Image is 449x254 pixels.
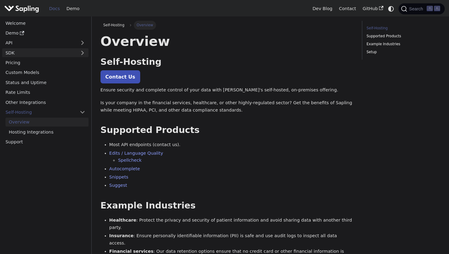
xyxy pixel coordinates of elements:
[367,41,438,47] a: Example Industries
[2,58,89,67] a: Pricing
[434,6,440,11] kbd: K
[4,4,39,13] img: Sapling.ai
[2,108,89,117] a: Self-Hosting
[407,6,427,11] span: Search
[2,98,89,107] a: Other Integrations
[100,99,353,114] p: Is your company in the financial services, healthcare, or other highly-regulated sector? Get the ...
[100,33,353,50] h1: Overview
[2,68,89,77] a: Custom Models
[427,6,433,11] kbd: ⌘
[2,88,89,97] a: Rate Limits
[367,25,438,31] a: Self-Hosting
[2,29,89,38] a: Demo
[100,21,127,29] span: Self-Hosting
[109,151,163,156] a: Edits / Language Quality
[109,183,127,188] a: Suggest
[63,4,83,13] a: Demo
[109,233,134,238] strong: Insurance
[2,39,76,47] a: API
[76,39,89,47] button: Expand sidebar category 'API'
[2,48,76,57] a: SDK
[109,217,353,231] li: : Protect the privacy and security of patient information and avoid sharing data with another thi...
[109,232,353,247] li: : Ensure personally identifiable information (PII) is safe and use audit logs to inspect all data...
[109,166,140,171] a: Autocomplete
[100,87,353,94] p: Ensure security and complete control of your data with [PERSON_NAME]'s self-hosted, on-premises o...
[109,218,137,223] strong: Healthcare
[399,3,444,14] button: Search (Command+K)
[76,48,89,57] button: Expand sidebar category 'SDK'
[134,21,156,29] span: Overview
[367,49,438,55] a: Setup
[109,141,353,149] li: Most API endpoints (contact us).
[109,249,154,254] strong: Financial services
[100,200,353,211] h2: Example Industries
[309,4,335,13] a: Dev Blog
[100,125,353,136] h2: Supported Products
[4,4,41,13] a: Sapling.ai
[5,118,89,127] a: Overview
[100,70,140,83] a: Contact Us
[100,21,353,29] nav: Breadcrumbs
[387,4,396,13] button: Switch between dark and light mode (currently system mode)
[100,57,353,68] h2: Self-Hosting
[336,4,360,13] a: Contact
[2,19,89,28] a: Welcome
[359,4,386,13] a: GitHub
[46,4,63,13] a: Docs
[118,158,141,163] a: Spellcheck
[367,33,438,39] a: Supported Products
[2,78,89,87] a: Status and Uptime
[2,138,89,146] a: Support
[5,127,89,136] a: Hosting Integrations
[109,175,129,179] a: Snippets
